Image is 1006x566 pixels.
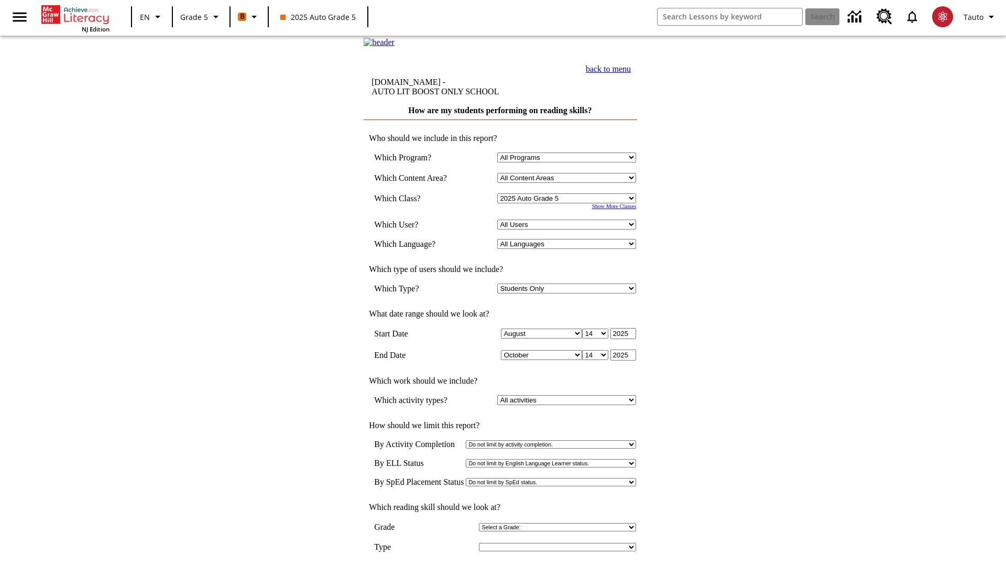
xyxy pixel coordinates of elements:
[374,542,399,552] td: Type
[408,106,592,115] a: How are my students performing on reading skills?
[135,7,169,26] button: Language: EN, Select a language
[364,503,636,512] td: Which reading skill should we look at?
[364,309,636,319] td: What date range should we look at?
[176,7,226,26] button: Grade: Grade 5, Select a grade
[364,265,636,274] td: Which type of users should we include?
[234,7,265,26] button: Boost Class color is orange. Change class color
[964,12,983,23] span: Tauto
[374,459,464,468] td: By ELL Status
[280,12,356,23] span: 2025 Auto Grade 5
[364,134,636,143] td: Who should we include in this report?
[374,193,462,203] td: Which Class?
[374,523,404,532] td: Grade
[371,87,499,96] nobr: AUTO LIT BOOST ONLY SCHOOL
[374,477,464,487] td: By SpEd Placement Status
[899,3,926,30] a: Notifications
[932,6,953,27] img: avatar image
[658,8,802,25] input: search field
[41,3,110,33] div: Home
[374,220,462,230] td: Which User?
[374,173,447,182] nobr: Which Content Area?
[870,3,899,31] a: Resource Center, Will open in new tab
[364,38,395,47] img: header
[180,12,208,23] span: Grade 5
[374,153,462,162] td: Which Program?
[371,78,532,96] td: [DOMAIN_NAME] -
[374,284,462,293] td: Which Type?
[140,12,150,23] span: EN
[374,328,462,339] td: Start Date
[4,2,35,32] button: Open side menu
[959,7,1002,26] button: Profile/Settings
[374,239,462,249] td: Which Language?
[364,421,636,430] td: How should we limit this report?
[240,10,245,23] span: B
[364,376,636,386] td: Which work should we include?
[586,64,631,73] a: back to menu
[374,350,462,361] td: End Date
[841,3,870,31] a: Data Center
[82,25,110,33] span: NJ Edition
[926,3,959,30] button: Select a new avatar
[592,203,637,209] a: Show More Classes
[374,395,462,405] td: Which activity types?
[374,440,464,449] td: By Activity Completion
